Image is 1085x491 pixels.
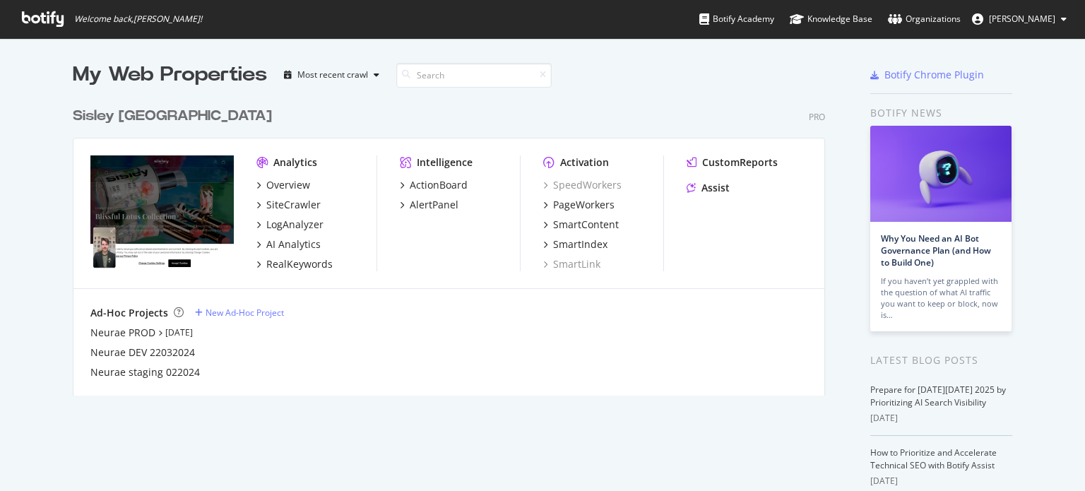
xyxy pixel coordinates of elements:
[553,218,619,232] div: SmartContent
[256,218,324,232] a: LogAnalyzer
[870,105,1012,121] div: Botify news
[543,218,619,232] a: SmartContent
[553,198,615,212] div: PageWorkers
[266,237,321,252] div: AI Analytics
[790,12,872,26] div: Knowledge Base
[870,68,984,82] a: Botify Chrome Plugin
[701,181,730,195] div: Assist
[297,71,368,79] div: Most recent crawl
[90,326,155,340] a: Neurae PROD
[165,326,193,338] a: [DATE]
[543,237,607,252] a: SmartIndex
[195,307,284,319] a: New Ad-Hoc Project
[266,218,324,232] div: LogAnalyzer
[543,178,622,192] a: SpeedWorkers
[870,126,1012,222] img: Why You Need an AI Bot Governance Plan (and How to Build One)
[417,155,473,170] div: Intelligence
[90,155,234,270] img: www.sisley-paris.com
[396,63,552,88] input: Search
[266,198,321,212] div: SiteCrawler
[881,276,1001,321] div: If you haven’t yet grappled with the question of what AI traffic you want to keep or block, now is…
[553,237,607,252] div: SmartIndex
[870,353,1012,368] div: Latest Blog Posts
[870,475,1012,487] div: [DATE]
[256,198,321,212] a: SiteCrawler
[884,68,984,82] div: Botify Chrome Plugin
[702,155,778,170] div: CustomReports
[809,111,825,123] div: Pro
[266,257,333,271] div: RealKeywords
[961,8,1078,30] button: [PERSON_NAME]
[256,257,333,271] a: RealKeywords
[74,13,202,25] span: Welcome back, [PERSON_NAME] !
[687,155,778,170] a: CustomReports
[73,89,836,396] div: grid
[687,181,730,195] a: Assist
[410,198,458,212] div: AlertPanel
[989,13,1055,25] span: Lucie Jozwiak
[90,365,200,379] a: Neurae staging 022024
[410,178,468,192] div: ActionBoard
[73,106,272,126] div: Sisley [GEOGRAPHIC_DATA]
[560,155,609,170] div: Activation
[90,306,168,320] div: Ad-Hoc Projects
[73,61,267,89] div: My Web Properties
[870,446,997,471] a: How to Prioritize and Accelerate Technical SEO with Botify Assist
[256,178,310,192] a: Overview
[888,12,961,26] div: Organizations
[881,232,991,268] a: Why You Need an AI Bot Governance Plan (and How to Build One)
[870,384,1006,408] a: Prepare for [DATE][DATE] 2025 by Prioritizing AI Search Visibility
[400,198,458,212] a: AlertPanel
[256,237,321,252] a: AI Analytics
[400,178,468,192] a: ActionBoard
[90,345,195,360] a: Neurae DEV 22032024
[266,178,310,192] div: Overview
[543,257,600,271] a: SmartLink
[73,106,278,126] a: Sisley [GEOGRAPHIC_DATA]
[278,64,385,86] button: Most recent crawl
[870,412,1012,425] div: [DATE]
[273,155,317,170] div: Analytics
[206,307,284,319] div: New Ad-Hoc Project
[699,12,774,26] div: Botify Academy
[543,198,615,212] a: PageWorkers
